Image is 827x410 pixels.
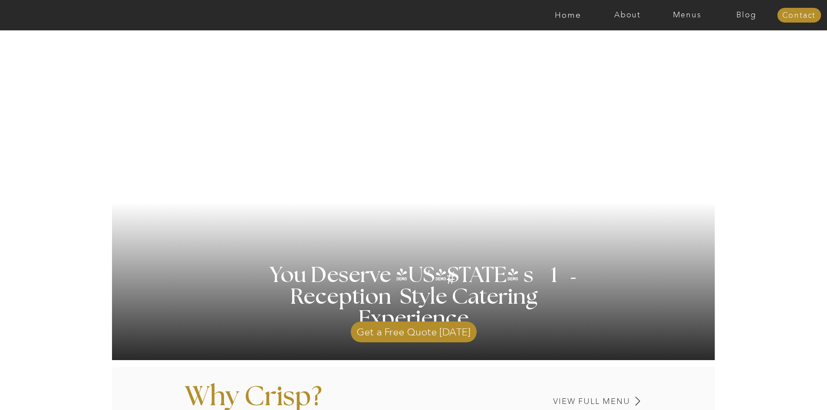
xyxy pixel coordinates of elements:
[657,11,717,20] a: Menus
[493,397,630,406] a: View Full Menu
[598,11,657,20] a: About
[351,317,477,342] a: Get a Free Quote [DATE]
[538,11,598,20] a: Home
[240,265,588,330] h1: You Deserve [US_STATE] s 1 Reception Style Catering Experience
[427,269,477,295] h3: #
[411,265,447,287] h3: '
[554,255,579,304] h3: '
[777,11,821,20] a: Contact
[717,11,776,20] a: Blog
